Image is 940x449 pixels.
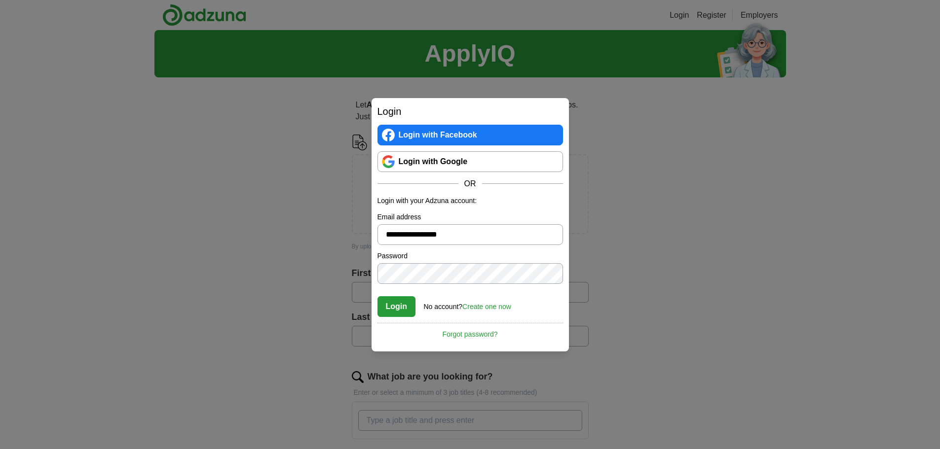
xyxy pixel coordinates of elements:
[377,151,563,172] a: Login with Google
[377,212,563,222] label: Email address
[377,323,563,340] a: Forgot password?
[377,196,563,206] p: Login with your Adzuna account:
[462,303,511,311] a: Create one now
[458,178,482,190] span: OR
[377,251,563,261] label: Password
[424,296,511,312] div: No account?
[377,125,563,145] a: Login with Facebook
[377,104,563,119] h2: Login
[377,296,416,317] button: Login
